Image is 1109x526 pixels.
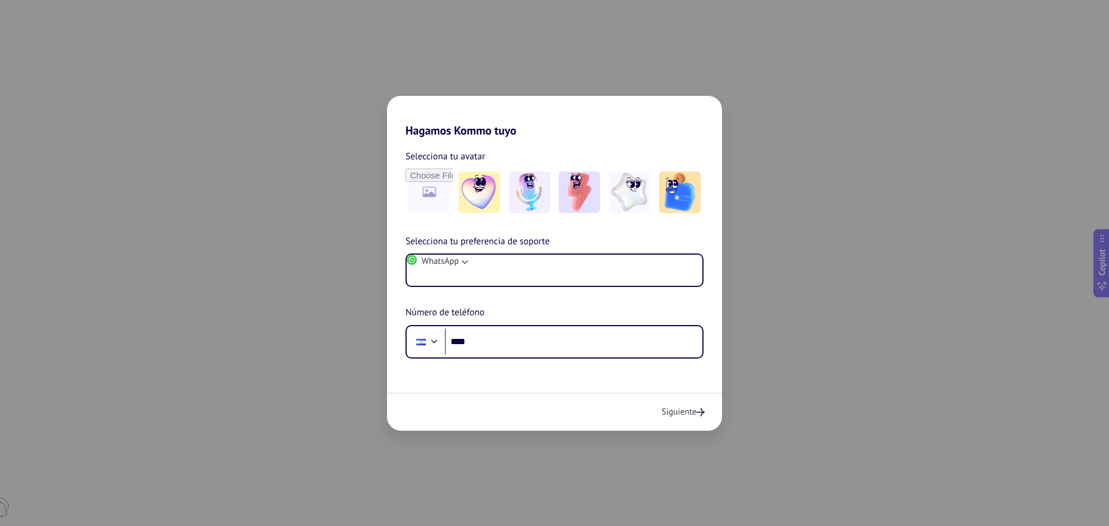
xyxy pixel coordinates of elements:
button: WhatsApp [407,255,470,268]
span: Selecciona tu preferencia de soporte [405,234,550,249]
img: -5.jpeg [659,171,701,213]
button: Siguiente [661,406,705,417]
span: Selecciona tu avatar [405,149,485,164]
img: -2.jpeg [509,171,550,213]
img: -3.jpeg [559,171,600,213]
span: Siguiente [661,406,697,417]
h2: Hagamos Kommo tuyo [387,96,722,137]
span: WhatsApp [422,256,459,267]
img: -4.jpeg [609,171,650,213]
span: Número de teléfono [405,305,485,320]
div: El Salvador: + 503 [410,330,432,354]
img: -1.jpeg [459,171,500,213]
